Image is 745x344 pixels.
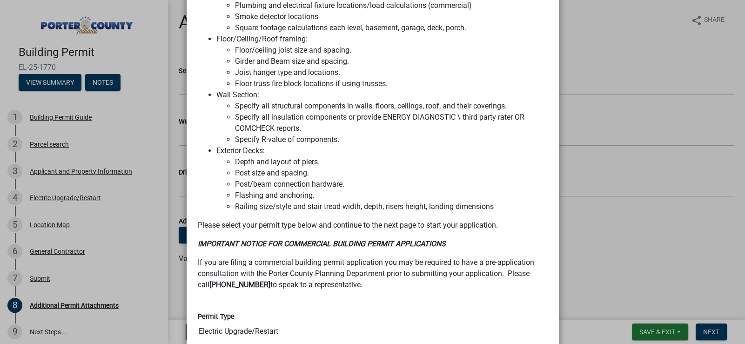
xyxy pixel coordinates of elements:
[235,22,548,34] li: Square footage calculations each level, basement, garage, deck, porch.
[198,239,446,248] strong: IMPORTANT NOTICE FOR COMMERCIAL BUILDING PERMIT APPLICATIONS
[198,314,235,320] label: Permit Type
[235,156,548,168] li: Depth and layout of piers.
[235,45,548,56] li: Floor/ceiling joist size and spacing.
[216,89,548,145] li: Wall Section:
[235,190,548,201] li: Flashing and anchoring.
[209,280,270,289] strong: [PHONE_NUMBER]
[235,56,548,67] li: Girder and Beam size and spacing.
[235,201,548,212] li: Railing size/style and stair tread width, depth, risers height, landing dimensions
[235,101,548,112] li: Specify all structural components in walls, floors, ceilings, roof, and their coverings.
[235,112,548,134] li: Specify all insulation components or provide ENERGY DIAGNOSTIC \ third party rater OR COMCHECK re...
[235,67,548,78] li: Joist hanger type and locations.
[235,11,548,22] li: Smoke detector locations
[216,145,548,212] li: Exterior Decks:
[198,257,548,290] p: If you are filing a commercial building permit application you may be required to have a pre-appl...
[235,78,548,89] li: Floor truss fire-block locations if using trusses.
[235,179,548,190] li: Post/beam connection hardware.
[198,220,548,231] p: Please select your permit type below and continue to the next page to start your application.
[216,34,548,89] li: Floor/Ceiling/Roof framing:
[235,134,548,145] li: Specify R-value of components.
[235,168,548,179] li: Post size and spacing.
